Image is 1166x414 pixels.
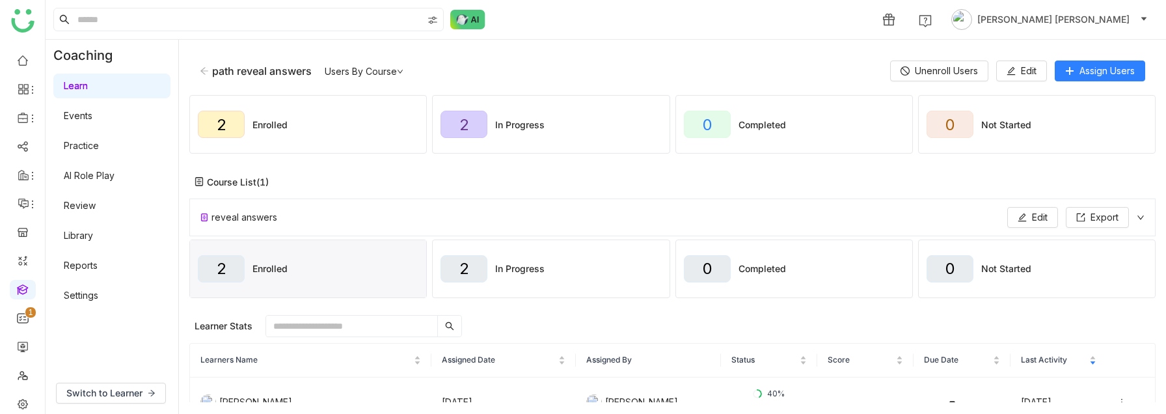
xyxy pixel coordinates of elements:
[442,354,556,366] span: Assigned Date
[212,64,312,77] div: path reveal answers
[195,177,204,186] img: union.svg
[56,383,166,404] button: Switch to Learner
[951,9,972,30] img: avatar
[495,119,545,130] div: In Progress
[64,80,88,91] a: Learn
[915,64,978,78] span: Unenroll Users
[890,61,988,81] button: Unenroll Users
[739,262,786,276] div: Completed
[1032,210,1048,225] span: Edit
[325,66,403,77] a: Users By Course
[200,214,208,221] img: selected-union.svg
[28,306,33,319] p: 1
[450,10,485,29] img: ask-buddy-normal.svg
[198,111,245,138] div: 2
[949,9,1150,30] button: [PERSON_NAME] [PERSON_NAME]
[1079,64,1135,78] span: Assign Users
[189,199,1156,236] div: reveal answersEditExport
[684,255,731,283] div: 0
[64,140,99,151] a: Practice
[981,262,1031,276] div: Not Started
[441,255,487,283] div: 2
[927,111,973,138] div: 0
[924,354,990,366] span: Due Date
[64,260,98,271] a: Reports
[977,12,1130,27] span: [PERSON_NAME] [PERSON_NAME]
[996,61,1047,81] button: Edit
[64,170,115,181] a: AI Role Play
[981,119,1031,130] div: Not Started
[200,394,421,410] div: [PERSON_NAME]
[195,319,252,333] div: Learner Stats
[1091,210,1119,225] span: Export
[46,40,132,71] div: Coaching
[1021,64,1037,78] span: Edit
[427,15,438,25] img: search-type.svg
[1055,61,1145,81] button: Assign Users
[66,386,142,400] span: Switch to Learner
[64,200,96,211] a: Review
[252,262,288,276] div: Enrolled
[25,307,36,318] nz-badge-sup: 1
[828,354,893,366] span: Score
[927,255,973,283] div: 0
[64,230,93,241] a: Library
[211,210,277,225] span: reveal answers
[252,119,288,130] div: Enrolled
[739,119,786,130] div: Completed
[200,354,411,366] span: Learners Name
[495,262,545,276] div: In Progress
[576,344,720,378] th: Assigned By
[1021,354,1087,366] span: Last Activity
[441,111,487,138] div: 2
[767,388,785,400] span: 40%
[200,394,216,410] img: 684a9b22de261c4b36a3d00f
[1007,207,1058,228] button: Edit
[586,394,710,410] div: [PERSON_NAME]
[198,255,245,283] div: 2
[11,9,34,33] img: logo
[1066,207,1129,228] button: Export
[684,111,731,138] div: 0
[64,110,92,121] a: Events
[207,176,269,187] span: Course List (1)
[64,290,98,301] a: Settings
[731,354,797,366] span: Status
[919,14,932,27] img: help.svg
[586,394,602,410] img: 684a9b22de261c4b36a3d00f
